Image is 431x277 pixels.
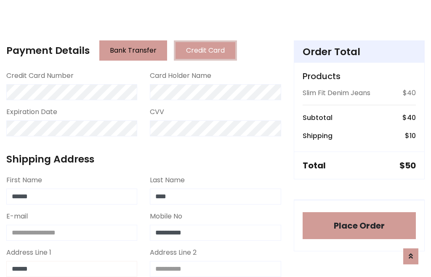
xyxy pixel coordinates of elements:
[6,248,51,258] label: Address Line 1
[150,107,164,117] label: CVV
[6,153,281,165] h4: Shipping Address
[303,132,333,140] h6: Shipping
[405,132,416,140] h6: $
[6,211,28,221] label: E-mail
[6,71,74,81] label: Credit Card Number
[402,114,416,122] h6: $
[150,248,197,258] label: Address Line 2
[303,46,416,58] h4: Order Total
[303,114,333,122] h6: Subtotal
[174,40,237,61] button: Credit Card
[303,71,416,81] h5: Products
[303,212,416,239] button: Place Order
[150,175,185,185] label: Last Name
[410,131,416,141] span: 10
[150,71,211,81] label: Card Holder Name
[403,88,416,98] p: $40
[303,88,370,98] p: Slim Fit Denim Jeans
[407,113,416,123] span: 40
[99,40,167,61] button: Bank Transfer
[6,107,57,117] label: Expiration Date
[6,45,90,56] h4: Payment Details
[6,175,42,185] label: First Name
[405,160,416,171] span: 50
[150,211,182,221] label: Mobile No
[303,160,326,170] h5: Total
[399,160,416,170] h5: $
